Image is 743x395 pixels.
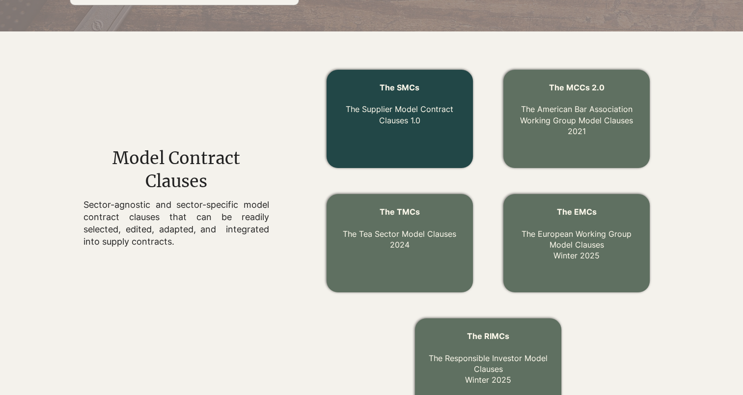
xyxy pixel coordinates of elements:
span: The EMCs [557,207,597,217]
p: Sector-agnostic and sector-specific model contract clauses that can be readily selected, edited, ... [83,198,269,248]
a: The RIMCs The Responsible Investor Model ClausesWinter 2025 [429,331,548,385]
span: The TMCs [380,207,420,217]
a: The TMCs The Tea Sector Model Clauses2024 [343,207,456,250]
a: The EMCs The European Working Group Model ClausesWinter 2025 [522,207,632,261]
span: The MCCs 2.0 [549,83,605,92]
span: Model Contract Clauses [112,148,240,192]
a: The MCCs 2.0 The American Bar Association Working Group Model Clauses2021 [520,83,633,137]
span: The RIMCs [467,331,509,341]
a: The SMCs [380,83,419,92]
a: The Supplier Model Contract Clauses 1.0 [346,104,453,125]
